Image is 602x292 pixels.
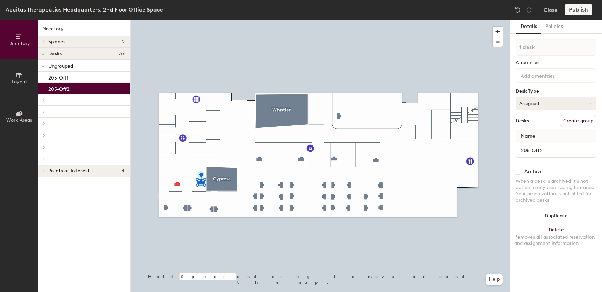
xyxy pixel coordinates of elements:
[48,168,90,174] span: Points of interest
[122,168,125,174] span: 4
[516,20,541,34] button: Details
[524,169,543,174] div: Archive
[48,39,66,45] span: Spaces
[514,6,521,13] img: Undo
[6,117,32,123] span: Work Areas
[541,20,567,34] button: Policies
[48,84,70,92] p: 205-Off2
[517,145,595,155] input: Unnamed desk
[510,223,602,254] button: DeleteRemoves all associated reservation and assignment information
[122,39,125,45] span: 2
[519,71,582,80] input: Add amenities
[48,51,62,57] span: Desks
[486,274,503,285] button: Help
[119,51,125,57] span: 37
[6,5,163,14] div: Acuitas Therapeutics Headquarters, 2nd Floor Office Space
[510,209,602,223] button: Duplicate
[514,234,598,247] div: Removes all associated reservation and assignment information
[38,25,130,36] h1: Directory
[8,40,30,46] span: Directory
[48,73,68,81] p: 205-Off1
[516,89,596,94] div: Desk Type
[560,115,596,127] button: Create group
[516,178,596,203] div: When a desk is archived it's not active in any user-facing features. Your organization is not bil...
[12,79,27,85] span: Layout
[516,60,596,66] div: Amenities
[525,6,532,13] img: Redo
[516,97,596,110] button: Assigned
[517,130,539,143] span: Name
[544,4,558,15] button: Close
[516,118,529,124] div: Desks
[48,63,73,69] span: Ungrouped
